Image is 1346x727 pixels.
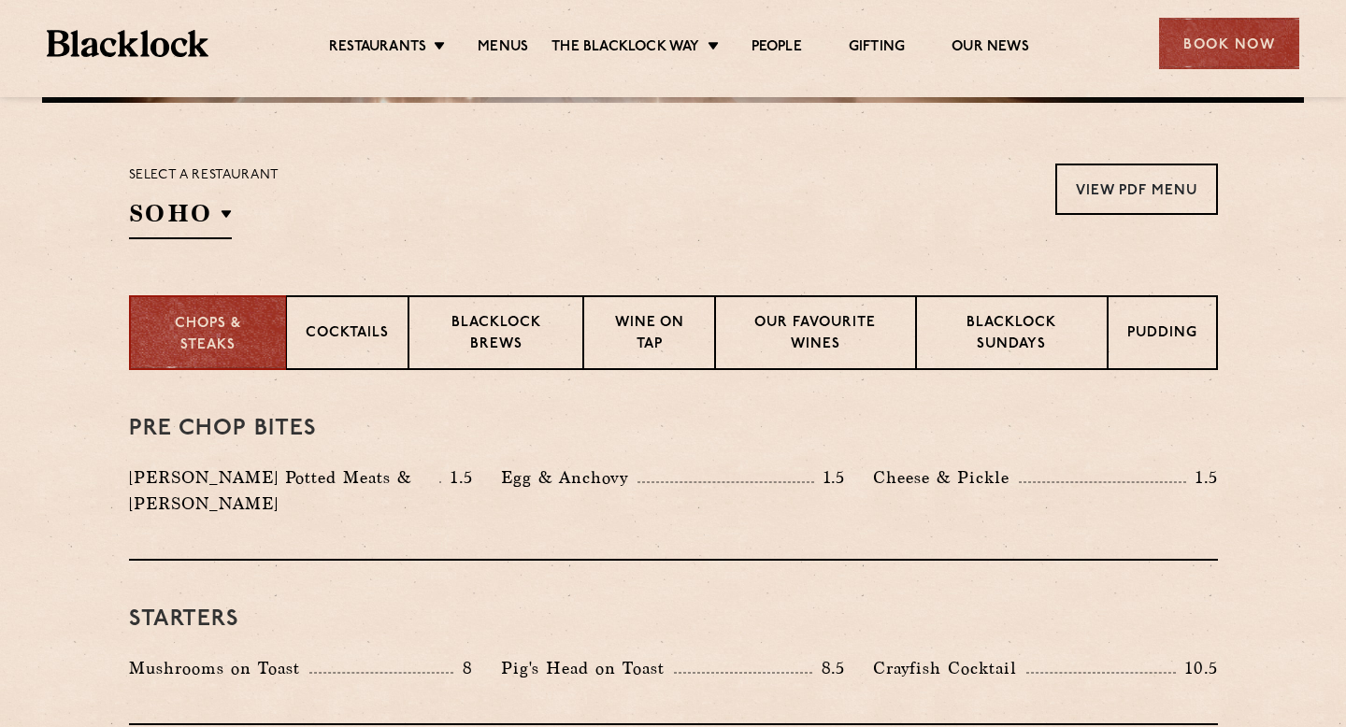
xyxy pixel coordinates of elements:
a: Gifting [849,38,905,59]
p: Blacklock Sundays [936,313,1087,357]
a: Restaurants [329,38,426,59]
p: Wine on Tap [603,313,694,357]
a: The Blacklock Way [551,38,699,59]
p: 1.5 [814,465,846,490]
p: Pudding [1127,323,1197,347]
p: Mushrooms on Toast [129,655,309,681]
p: 10.5 [1176,656,1217,680]
p: Crayfish Cocktail [873,655,1026,681]
p: Blacklock Brews [428,313,565,357]
p: 8 [453,656,473,680]
h3: Pre Chop Bites [129,417,1218,441]
p: Chops & Steaks [150,314,266,356]
h2: SOHO [129,197,232,239]
a: Menus [478,38,528,59]
p: 1.5 [1186,465,1218,490]
p: Egg & Anchovy [501,464,637,491]
p: 1.5 [441,465,473,490]
img: BL_Textured_Logo-footer-cropped.svg [47,30,208,57]
h3: Starters [129,607,1218,632]
p: Cheese & Pickle [873,464,1019,491]
p: Cocktails [306,323,389,347]
p: Pig's Head on Toast [501,655,674,681]
p: Our favourite wines [735,313,896,357]
a: Our News [952,38,1029,59]
a: View PDF Menu [1055,164,1218,215]
a: People [752,38,802,59]
p: Select a restaurant [129,164,279,188]
p: [PERSON_NAME] Potted Meats & [PERSON_NAME] [129,464,440,517]
div: Book Now [1159,18,1299,69]
p: 8.5 [812,656,846,680]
